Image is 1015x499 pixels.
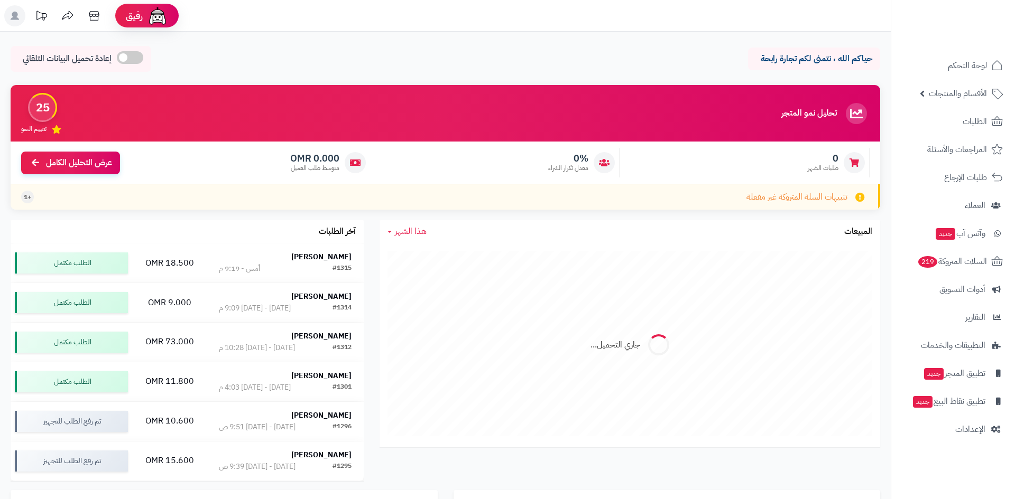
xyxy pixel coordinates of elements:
[333,422,352,432] div: #1296
[333,462,352,472] div: #1295
[898,109,1009,134] a: الطلبات
[898,137,1009,162] a: المراجعات والأسئلة
[844,227,872,237] h3: المبيعات
[387,225,427,238] a: هذا الشهر
[898,277,1009,302] a: أدوات التسويق
[219,422,296,432] div: [DATE] - [DATE] 9:51 ص
[808,164,838,173] span: طلبات الشهر
[898,389,1009,414] a: تطبيق نقاط البيعجديد
[132,283,207,322] td: 9.000 OMR
[291,251,352,262] strong: [PERSON_NAME]
[28,5,54,29] a: تحديثات المنصة
[46,157,112,169] span: عرض التحليل الكامل
[929,86,987,101] span: الأقسام والمنتجات
[898,53,1009,78] a: لوحة التحكم
[917,254,987,269] span: السلات المتروكة
[927,142,987,157] span: المراجعات والأسئلة
[132,441,207,481] td: 15.600 OMR
[898,221,1009,246] a: وآتس آبجديد
[912,394,985,409] span: تطبيق نقاط البيع
[319,227,356,237] h3: آخر الطلبات
[219,303,291,314] div: [DATE] - [DATE] 9:09 م
[15,411,128,432] div: تم رفع الطلب للتجهيز
[132,402,207,441] td: 10.600 OMR
[333,303,352,314] div: #1314
[291,449,352,460] strong: [PERSON_NAME]
[548,153,588,164] span: 0%
[898,165,1009,190] a: طلبات الإرجاع
[333,263,352,274] div: #1315
[21,152,120,174] a: عرض التحليل الكامل
[132,243,207,283] td: 18.500 OMR
[291,370,352,381] strong: [PERSON_NAME]
[291,331,352,342] strong: [PERSON_NAME]
[921,338,985,353] span: التطبيقات والخدمات
[132,362,207,401] td: 11.800 OMR
[290,153,339,164] span: 0.000 OMR
[24,193,31,202] span: +1
[590,339,640,351] div: جاري التحميل...
[965,198,985,213] span: العملاء
[898,417,1009,442] a: الإعدادات
[923,366,985,381] span: تطبيق المتجر
[219,462,296,472] div: [DATE] - [DATE] 9:39 ص
[291,291,352,302] strong: [PERSON_NAME]
[756,53,872,65] p: حياكم الله ، نتمنى لكم تجارة رابحة
[898,305,1009,330] a: التقارير
[15,332,128,353] div: الطلب مكتمل
[219,263,260,274] div: أمس - 9:19 م
[21,125,47,134] span: تقييم النمو
[955,422,985,437] span: الإعدادات
[913,396,933,408] span: جديد
[898,249,1009,274] a: السلات المتروكة219
[333,382,352,393] div: #1301
[15,450,128,472] div: تم رفع الطلب للتجهيز
[918,256,937,268] span: 219
[290,164,339,173] span: متوسط طلب العميل
[963,114,987,129] span: الطلبات
[132,323,207,362] td: 73.000 OMR
[898,361,1009,386] a: تطبيق المتجرجديد
[935,226,985,241] span: وآتس آب
[147,5,168,26] img: ai-face.png
[15,292,128,313] div: الطلب مكتمل
[548,164,588,173] span: معدل تكرار الشراء
[15,371,128,392] div: الطلب مكتمل
[898,333,1009,358] a: التطبيقات والخدمات
[395,225,427,238] span: هذا الشهر
[746,191,847,203] span: تنبيهات السلة المتروكة غير مفعلة
[219,382,291,393] div: [DATE] - [DATE] 4:03 م
[898,193,1009,218] a: العملاء
[291,410,352,421] strong: [PERSON_NAME]
[924,368,944,380] span: جديد
[126,10,143,22] span: رفيق
[936,228,955,240] span: جديد
[944,170,987,185] span: طلبات الإرجاع
[948,58,987,73] span: لوحة التحكم
[965,310,985,325] span: التقارير
[943,30,1005,52] img: logo-2.png
[23,53,112,65] span: إعادة تحميل البيانات التلقائي
[939,282,985,297] span: أدوات التسويق
[781,109,837,118] h3: تحليل نمو المتجر
[808,153,838,164] span: 0
[333,343,352,353] div: #1312
[219,343,295,353] div: [DATE] - [DATE] 10:28 م
[15,252,128,274] div: الطلب مكتمل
